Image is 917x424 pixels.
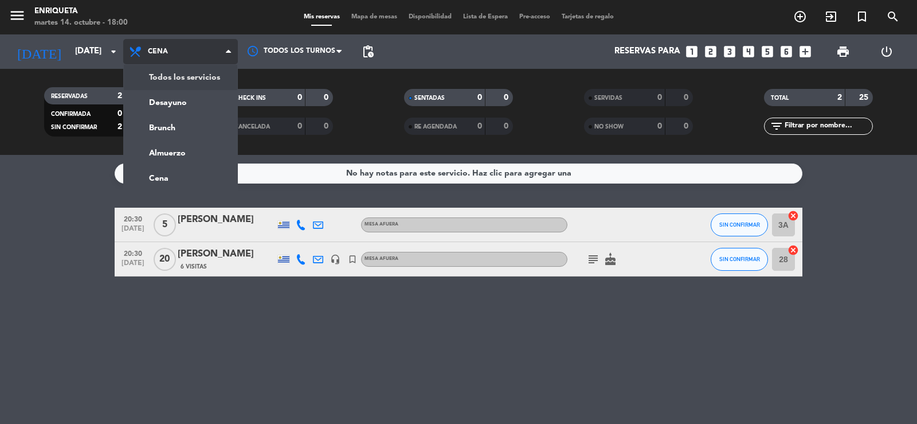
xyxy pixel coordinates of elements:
[514,14,556,20] span: Pre-acceso
[783,120,872,133] input: Filtrar por nombre...
[614,46,680,57] span: Reservas para
[124,90,237,115] a: Desayuno
[107,45,120,59] i: arrow_drop_down
[457,14,514,20] span: Lista de Espera
[119,212,147,225] span: 20:30
[477,122,482,130] strong: 0
[119,246,147,259] span: 20:30
[117,92,122,100] strong: 2
[119,259,147,273] span: [DATE]
[703,44,718,59] i: looks_two
[234,124,270,130] span: CANCELADA
[51,111,91,117] span: CONFIRMADA
[722,44,737,59] i: looks_3
[855,10,869,24] i: turned_in_not
[504,94,511,102] strong: 0
[719,221,760,228] span: SIN CONFIRMAR
[556,14,620,20] span: Tarjetas de regalo
[51,125,97,130] span: SIN CONFIRMAR
[684,94,691,102] strong: 0
[51,94,88,99] span: RESERVADAS
[178,212,275,227] div: [PERSON_NAME]
[324,122,331,130] strong: 0
[347,254,358,264] i: turned_in_not
[594,124,624,130] span: NO SHOW
[657,122,662,130] strong: 0
[719,256,760,262] span: SIN CONFIRMAR
[124,141,237,166] a: Almuerzo
[119,225,147,238] span: [DATE]
[346,14,403,20] span: Mapa de mesas
[414,95,445,101] span: SENTADAS
[779,44,794,59] i: looks_6
[771,95,789,101] span: TOTAL
[324,94,331,102] strong: 0
[886,10,900,24] i: search
[234,95,266,101] span: CHECK INS
[711,248,768,271] button: SIN CONFIRMAR
[880,45,894,59] i: power_settings_new
[824,10,838,24] i: exit_to_app
[117,110,122,118] strong: 0
[298,14,346,20] span: Mis reservas
[477,94,482,102] strong: 0
[787,210,799,221] i: cancel
[178,247,275,262] div: [PERSON_NAME]
[124,115,237,141] a: Brunch
[787,244,799,256] i: cancel
[346,167,571,180] div: No hay notas para este servicio. Haz clic para agregar una
[124,65,237,90] a: Todos los servicios
[365,222,398,227] span: MESA AFUERA
[117,123,122,131] strong: 2
[365,256,398,261] span: MESA AFUERA
[181,262,207,271] span: 6 Visitas
[297,94,302,102] strong: 0
[657,94,662,102] strong: 0
[798,44,813,59] i: add_box
[770,119,783,133] i: filter_list
[9,7,26,28] button: menu
[604,252,617,266] i: cake
[684,122,691,130] strong: 0
[859,94,871,102] strong: 25
[711,213,768,236] button: SIN CONFIRMAR
[297,122,302,130] strong: 0
[865,34,908,69] div: LOG OUT
[124,166,237,191] a: Cena
[154,248,176,271] span: 20
[9,39,69,64] i: [DATE]
[34,17,128,29] div: martes 14. octubre - 18:00
[148,48,168,56] span: Cena
[9,7,26,24] i: menu
[586,252,600,266] i: subject
[414,124,457,130] span: RE AGENDADA
[793,10,807,24] i: add_circle_outline
[836,45,850,59] span: print
[760,44,775,59] i: looks_5
[741,44,756,59] i: looks_4
[34,6,128,17] div: Enriqueta
[837,94,842,102] strong: 2
[504,122,511,130] strong: 0
[330,254,340,264] i: headset_mic
[154,213,176,236] span: 5
[403,14,457,20] span: Disponibilidad
[684,44,699,59] i: looks_one
[361,45,375,59] span: pending_actions
[594,95,622,101] span: SERVIDAS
